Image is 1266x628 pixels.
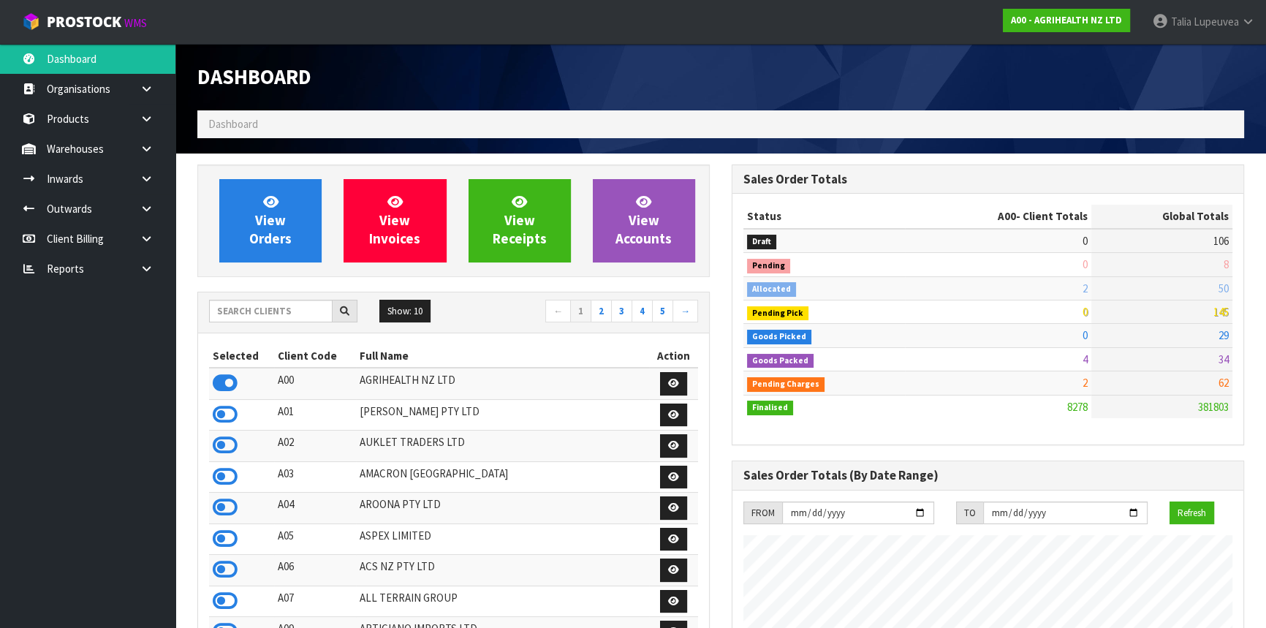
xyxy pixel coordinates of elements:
[369,193,420,248] span: View Invoices
[1083,281,1088,295] span: 2
[1171,15,1191,29] span: Talia
[469,179,571,262] a: ViewReceipts
[356,523,649,555] td: ASPEX LIMITED
[1083,305,1088,319] span: 0
[274,523,355,555] td: A05
[743,502,782,525] div: FROM
[249,193,292,248] span: View Orders
[747,401,793,415] span: Finalised
[1083,328,1088,342] span: 0
[570,300,591,323] a: 1
[208,117,258,131] span: Dashboard
[356,555,649,586] td: ACS NZ PTY LTD
[956,502,983,525] div: TO
[747,354,814,368] span: Goods Packed
[611,300,632,323] a: 3
[1218,352,1229,366] span: 34
[1218,281,1229,295] span: 50
[1083,257,1088,271] span: 0
[743,173,1232,186] h3: Sales Order Totals
[1083,234,1088,248] span: 0
[493,193,547,248] span: View Receipts
[356,399,649,431] td: [PERSON_NAME] PTY LTD
[356,586,649,617] td: ALL TERRAIN GROUP
[747,377,825,392] span: Pending Charges
[1218,376,1229,390] span: 62
[998,209,1016,223] span: A00
[465,300,699,325] nav: Page navigation
[1213,234,1229,248] span: 106
[747,235,776,249] span: Draft
[1170,502,1214,525] button: Refresh
[274,461,355,493] td: A03
[219,179,322,262] a: ViewOrders
[747,282,796,297] span: Allocated
[652,300,673,323] a: 5
[743,469,1232,483] h3: Sales Order Totals (By Date Range)
[649,344,698,368] th: Action
[124,16,147,30] small: WMS
[197,64,311,90] span: Dashboard
[274,368,355,399] td: A00
[1218,328,1229,342] span: 29
[1091,205,1232,228] th: Global Totals
[356,344,649,368] th: Full Name
[209,344,274,368] th: Selected
[274,399,355,431] td: A01
[1198,400,1229,414] span: 381803
[356,368,649,399] td: AGRIHEALTH NZ LTD
[274,586,355,617] td: A07
[356,493,649,524] td: AROONA PTY LTD
[356,431,649,462] td: AUKLET TRADERS LTD
[356,461,649,493] td: AMACRON [GEOGRAPHIC_DATA]
[672,300,698,323] a: →
[379,300,431,323] button: Show: 10
[1011,14,1122,26] strong: A00 - AGRIHEALTH NZ LTD
[274,493,355,524] td: A04
[747,330,811,344] span: Goods Picked
[1224,257,1229,271] span: 8
[344,179,446,262] a: ViewInvoices
[591,300,612,323] a: 2
[274,555,355,586] td: A06
[274,431,355,462] td: A02
[747,259,790,273] span: Pending
[615,193,672,248] span: View Accounts
[632,300,653,323] a: 4
[905,205,1091,228] th: - Client Totals
[545,300,571,323] a: ←
[1083,352,1088,366] span: 4
[47,12,121,31] span: ProStock
[1003,9,1130,32] a: A00 - AGRIHEALTH NZ LTD
[209,300,333,322] input: Search clients
[743,205,905,228] th: Status
[747,306,808,321] span: Pending Pick
[1194,15,1239,29] span: Lupeuvea
[274,344,355,368] th: Client Code
[1067,400,1088,414] span: 8278
[22,12,40,31] img: cube-alt.png
[1213,305,1229,319] span: 145
[593,179,695,262] a: ViewAccounts
[1083,376,1088,390] span: 2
